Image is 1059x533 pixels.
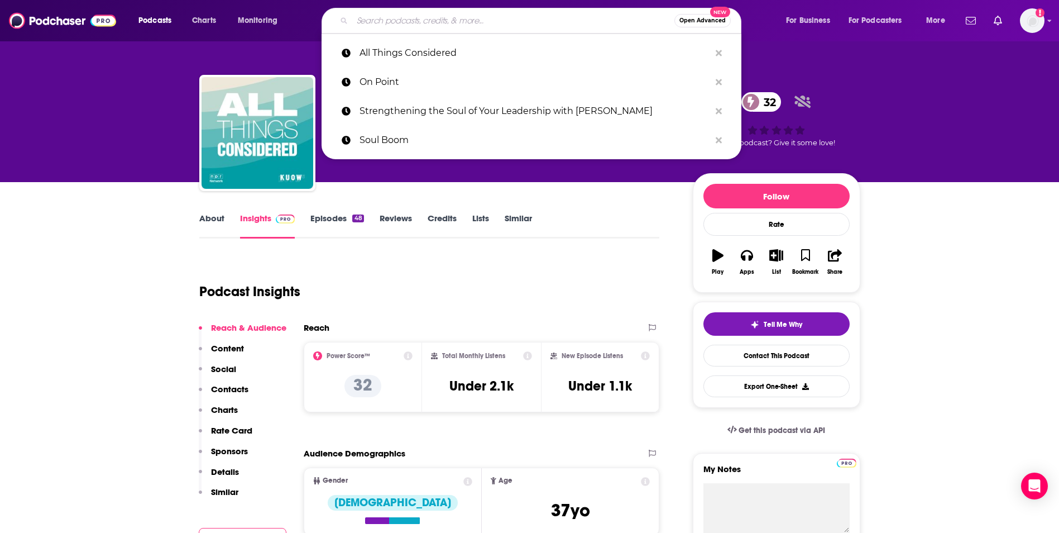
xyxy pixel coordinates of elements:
span: Open Advanced [679,18,726,23]
span: Tell Me Why [764,320,802,329]
p: Social [211,364,236,374]
a: About [199,213,224,239]
div: Open Intercom Messenger [1021,473,1048,499]
button: Contacts [199,384,248,404]
h2: Total Monthly Listens [442,352,505,360]
svg: Add a profile image [1036,8,1044,17]
button: open menu [918,12,959,30]
img: User Profile [1020,8,1044,33]
p: Strengthening the Soul of Your Leadership with Ruth Haley Barton [360,97,710,126]
button: Follow [703,184,850,208]
button: Show profile menu [1020,8,1044,33]
button: Similar [199,487,238,507]
p: On Point [360,68,710,97]
p: Contacts [211,384,248,394]
a: 32 [741,92,782,112]
p: Sponsors [211,446,248,456]
img: Podchaser - Follow, Share and Rate Podcasts [9,10,116,31]
span: Podcasts [138,13,171,28]
button: Social [199,364,236,384]
img: KUOW All Things Considered [202,77,313,189]
div: Apps [740,269,754,275]
div: Search podcasts, credits, & more... [332,8,752,34]
h2: New Episode Listens [562,352,623,360]
div: Play [712,269,723,275]
span: For Podcasters [849,13,902,28]
input: Search podcasts, credits, & more... [352,12,674,30]
a: Pro website [837,457,856,468]
img: tell me why sparkle [750,320,759,329]
div: Bookmark [792,269,818,275]
button: open menu [230,12,292,30]
span: For Business [786,13,830,28]
h3: Under 2.1k [449,378,514,394]
button: Share [820,242,849,282]
div: Rate [703,213,850,236]
span: New [710,7,730,17]
div: Share [827,269,842,275]
button: Apps [732,242,761,282]
a: Reviews [380,213,412,239]
button: Rate Card [199,425,252,446]
button: Open AdvancedNew [674,14,731,27]
span: Monitoring [238,13,277,28]
span: 37 yo [551,499,590,521]
button: Sponsors [199,446,248,467]
button: Play [703,242,732,282]
a: Charts [185,12,223,30]
button: Export One-Sheet [703,375,850,397]
p: Details [211,467,239,477]
label: My Notes [703,464,850,483]
button: open menu [841,12,918,30]
h3: Under 1.1k [568,378,632,394]
h2: Power Score™ [327,352,370,360]
a: InsightsPodchaser Pro [240,213,295,239]
p: Content [211,343,244,354]
div: [DEMOGRAPHIC_DATA] [328,495,458,511]
button: Details [199,467,239,487]
span: Good podcast? Give it some love! [718,139,835,147]
p: 32 [344,375,381,397]
a: Similar [505,213,532,239]
button: Reach & Audience [199,322,286,343]
img: Podchaser Pro [276,215,295,223]
button: Bookmark [791,242,820,282]
p: All Things Considered [360,39,710,68]
button: open menu [131,12,186,30]
a: Lists [472,213,489,239]
span: Logged in as smacnaughton [1020,8,1044,33]
a: Show notifications dropdown [961,11,980,30]
div: 48 [352,215,363,222]
a: All Things Considered [322,39,741,68]
p: Reach & Audience [211,322,286,333]
span: 32 [753,92,782,112]
button: List [761,242,790,282]
button: tell me why sparkleTell Me Why [703,312,850,336]
span: Age [499,477,512,484]
span: Gender [323,477,348,484]
a: Episodes48 [310,213,363,239]
p: Charts [211,404,238,415]
p: Similar [211,487,238,497]
button: open menu [778,12,844,30]
button: Content [199,343,244,364]
a: Soul Boom [322,126,741,155]
h2: Reach [304,322,329,333]
a: Strengthening the Soul of Your Leadership with [PERSON_NAME] [322,97,741,126]
span: More [926,13,945,28]
img: Podchaser Pro [837,459,856,468]
a: Credits [428,213,457,239]
h2: Audience Demographics [304,448,405,459]
a: Get this podcast via API [718,417,835,444]
div: 32Good podcast? Give it some love! [693,85,860,154]
h1: Podcast Insights [199,283,300,300]
div: List [772,269,781,275]
p: Soul Boom [360,126,710,155]
button: Charts [199,404,238,425]
a: Show notifications dropdown [989,11,1007,30]
span: Charts [192,13,216,28]
span: Get this podcast via API [739,426,825,435]
a: Contact This Podcast [703,345,850,367]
